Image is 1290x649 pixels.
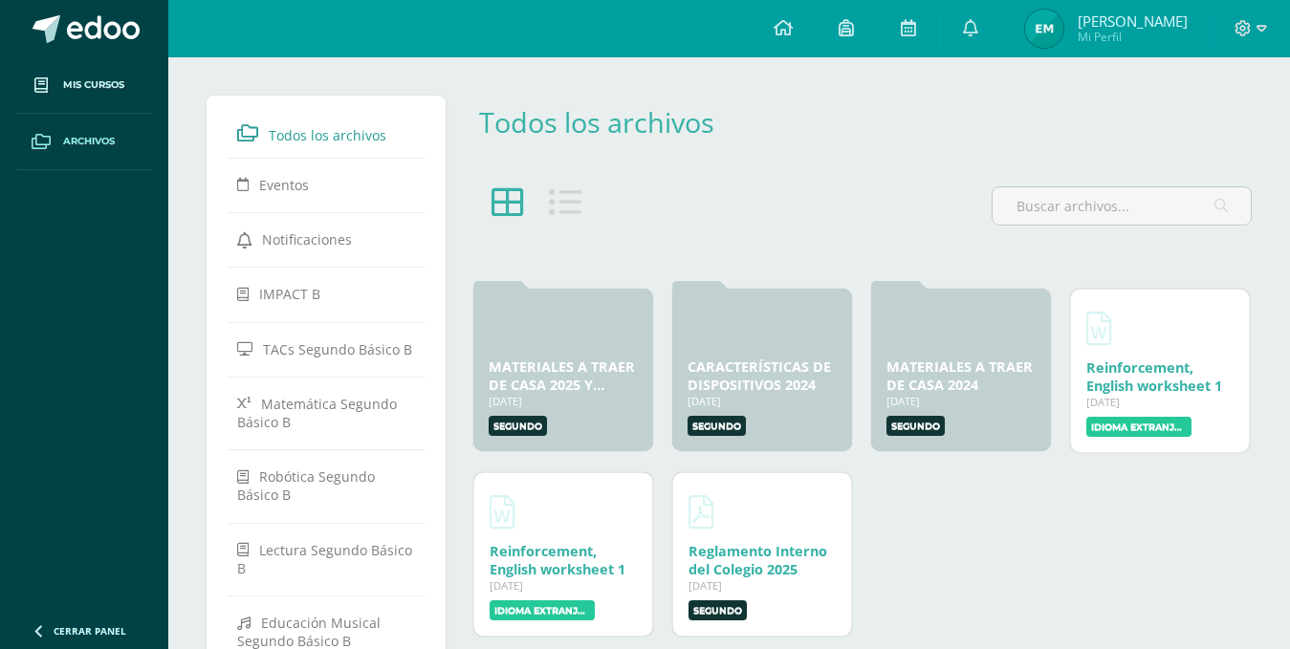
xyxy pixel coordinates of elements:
span: Matemática Segundo Básico B [237,395,397,431]
a: Reinforcement, English worksheet 1 [1086,358,1222,395]
a: Robótica Segundo Básico B [237,459,415,511]
div: Descargar Reglamento Interno del Colegio 2025.pdf [689,542,836,578]
label: Segundo [688,416,746,436]
a: MATERIALES A TRAER DE CASA 2024 [886,357,1033,394]
div: [DATE] [1086,395,1234,409]
a: Eventos [237,167,415,202]
a: TACs Segundo Básico B [237,332,415,366]
img: 4f8da5852d47af88c5a7262c589691a0.png [1025,10,1063,48]
a: CARACTERÍSTICAS DE DISPOSITIVOS 2024 [688,357,831,394]
span: Mis cursos [63,77,124,93]
input: Buscar archivos... [993,187,1251,225]
span: Mi Perfil [1078,29,1188,45]
span: [PERSON_NAME] [1078,11,1188,31]
a: Archivos [15,114,153,170]
a: Todos los archivos [479,103,714,141]
label: Idioma Extranjero Segundo Básico B [1086,417,1192,437]
a: Reinforcement, English worksheet 1 [490,542,625,578]
div: [DATE] [489,394,638,408]
span: Robótica Segundo Básico B [237,467,375,504]
div: [DATE] [490,578,637,593]
a: Lectura Segundo Básico B [237,532,415,585]
label: Idioma Extranjero Segundo Básico B [490,600,595,620]
span: Todos los archivos [269,126,386,144]
div: MATERIALES A TRAER DE CASA 2025 Y CARACTERÍSTICAS DE DISPOSITIVOS [489,357,638,394]
a: Mis cursos [15,57,153,114]
span: Lectura Segundo Básico B [237,541,412,577]
div: [DATE] [688,394,837,408]
a: Todos los archivos [237,116,415,150]
a: Matemática Segundo Básico B [237,386,415,439]
a: Descargar Reglamento Interno del Colegio 2025.pdf [689,488,713,534]
a: MATERIALES A TRAER DE CASA 2025 Y CARACTERÍSTICAS DE DISPOSITIVOS [489,357,635,430]
a: Descargar Reinforcement, English worksheet 1.docx [1086,305,1111,351]
div: Descargar Reinforcement, English worksheet 1.docx [1086,358,1234,395]
div: CARACTERÍSTICAS DE DISPOSITIVOS 2024 [688,357,837,394]
a: Reglamento Interno del Colegio 2025 [689,542,827,578]
a: Notificaciones [237,222,415,256]
div: Todos los archivos [479,103,743,141]
label: Segundo [489,416,547,436]
label: Segundo [886,416,945,436]
span: TACs Segundo Básico B [263,339,412,357]
span: Notificaciones [262,230,352,249]
div: [DATE] [886,394,1036,408]
span: Cerrar panel [54,624,126,638]
div: MATERIALES A TRAER DE CASA 2024 [886,357,1036,394]
span: Archivos [63,134,115,149]
div: [DATE] [689,578,836,593]
a: IMPACT B [237,276,415,311]
div: Descargar Reinforcement, English worksheet 1.docx [490,542,637,578]
a: Descargar Reinforcement, English worksheet 1.docx [490,488,514,534]
label: Segundo [689,600,747,620]
span: Eventos [259,176,309,194]
span: IMPACT B [259,285,320,303]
